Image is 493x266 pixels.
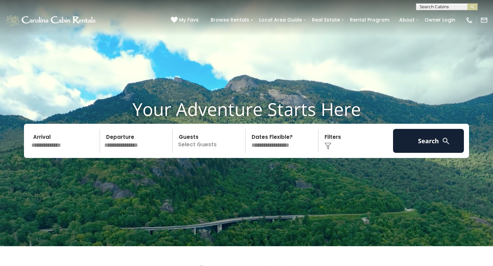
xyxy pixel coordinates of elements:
[179,16,199,24] span: My Favs
[171,16,200,24] a: My Favs
[175,129,245,153] p: Select Guests
[393,129,464,153] button: Search
[480,16,488,24] img: mail-regular-white.png
[308,15,343,25] a: Real Estate
[396,15,418,25] a: About
[346,15,393,25] a: Rental Program
[442,137,450,145] img: search-regular-white.png
[256,15,305,25] a: Local Area Guide
[325,143,331,149] img: filter--v1.png
[421,15,459,25] a: Owner Login
[5,98,488,120] h1: Your Adventure Starts Here
[207,15,253,25] a: Browse Rentals
[5,13,98,27] img: White-1-1-2.png
[466,16,473,24] img: phone-regular-white.png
